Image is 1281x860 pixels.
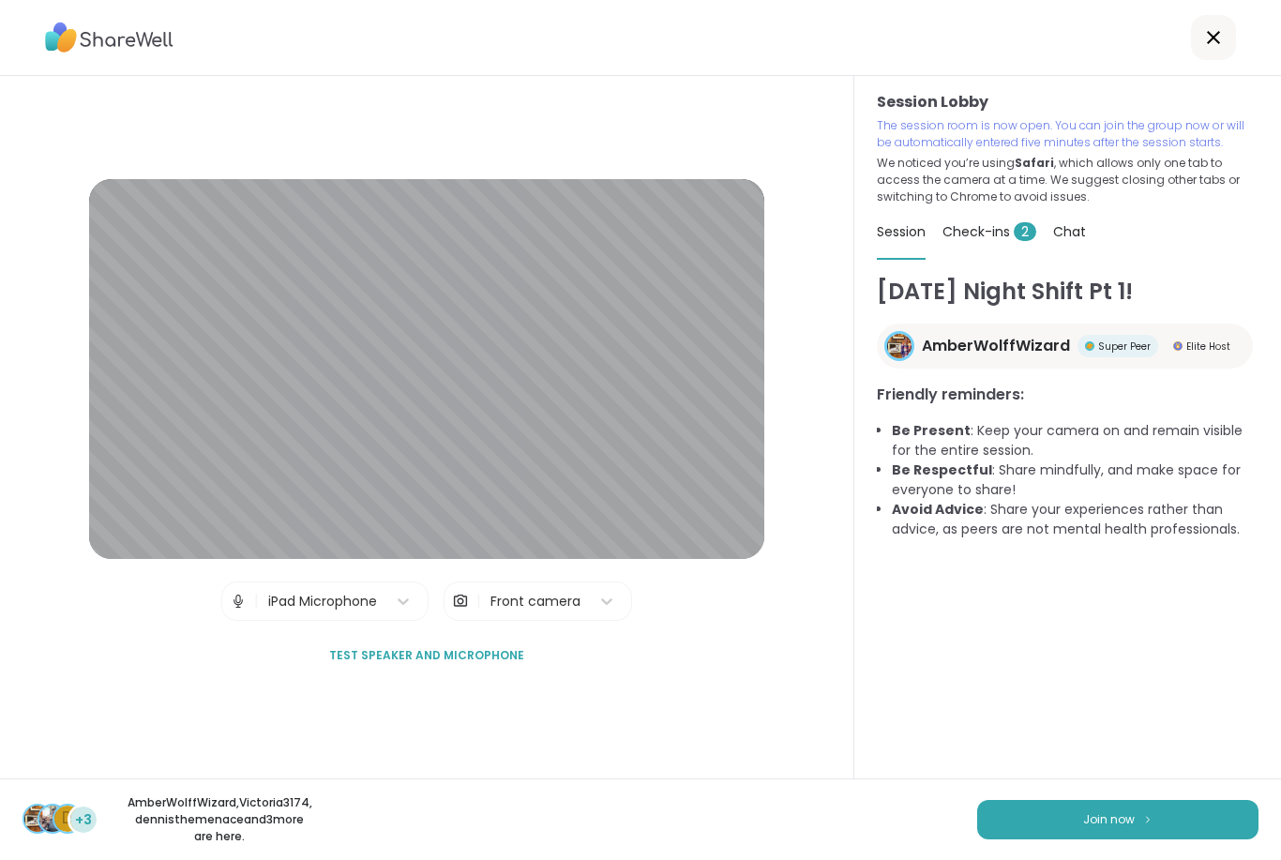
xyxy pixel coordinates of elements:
[877,117,1258,151] p: The session room is now open. You can join the group now or will be automatically entered five mi...
[268,592,377,611] div: iPad Microphone
[1098,339,1151,354] span: Super Peer
[1085,341,1094,351] img: Super Peer
[892,500,984,519] b: Avoid Advice
[887,334,912,358] img: AmberWolffWizard
[476,582,481,620] span: |
[892,460,1258,500] li: : Share mindfully, and make space for everyone to share!
[977,800,1258,839] button: Join now
[877,91,1258,113] h3: Session Lobby
[329,647,524,664] span: Test speaker and microphone
[1142,814,1153,824] img: ShareWell Logomark
[1014,222,1036,241] span: 2
[892,460,992,479] b: Be Respectful
[114,794,324,845] p: AmberWolffWizard , Victoria3174 , dennisthemenace and 3 more are here.
[877,155,1258,205] p: We noticed you’re using , which allows only one tab to access the camera at a time. We suggest cl...
[24,806,51,832] img: AmberWolffWizard
[877,324,1253,369] a: AmberWolffWizardAmberWolffWizardSuper PeerSuper PeerElite HostElite Host
[254,582,259,620] span: |
[39,806,66,832] img: Victoria3174
[45,16,173,59] img: ShareWell Logo
[942,222,1036,241] span: Check-ins
[452,582,469,620] img: Camera
[877,275,1258,309] h1: [DATE] Night Shift Pt 1!
[1053,222,1086,241] span: Chat
[877,222,926,241] span: Session
[892,421,971,440] b: Be Present
[892,421,1258,460] li: : Keep your camera on and remain visible for the entire session.
[922,335,1070,357] span: AmberWolffWizard
[1083,811,1135,828] span: Join now
[1186,339,1230,354] span: Elite Host
[75,810,92,830] span: +3
[877,384,1258,406] h3: Friendly reminders:
[490,592,580,611] div: Front camera
[1015,155,1054,171] b: Safari
[1173,341,1183,351] img: Elite Host
[62,807,73,831] span: d
[892,500,1258,539] li: : Share your experiences rather than advice, as peers are not mental health professionals.
[322,636,532,675] button: Test speaker and microphone
[230,582,247,620] img: Microphone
